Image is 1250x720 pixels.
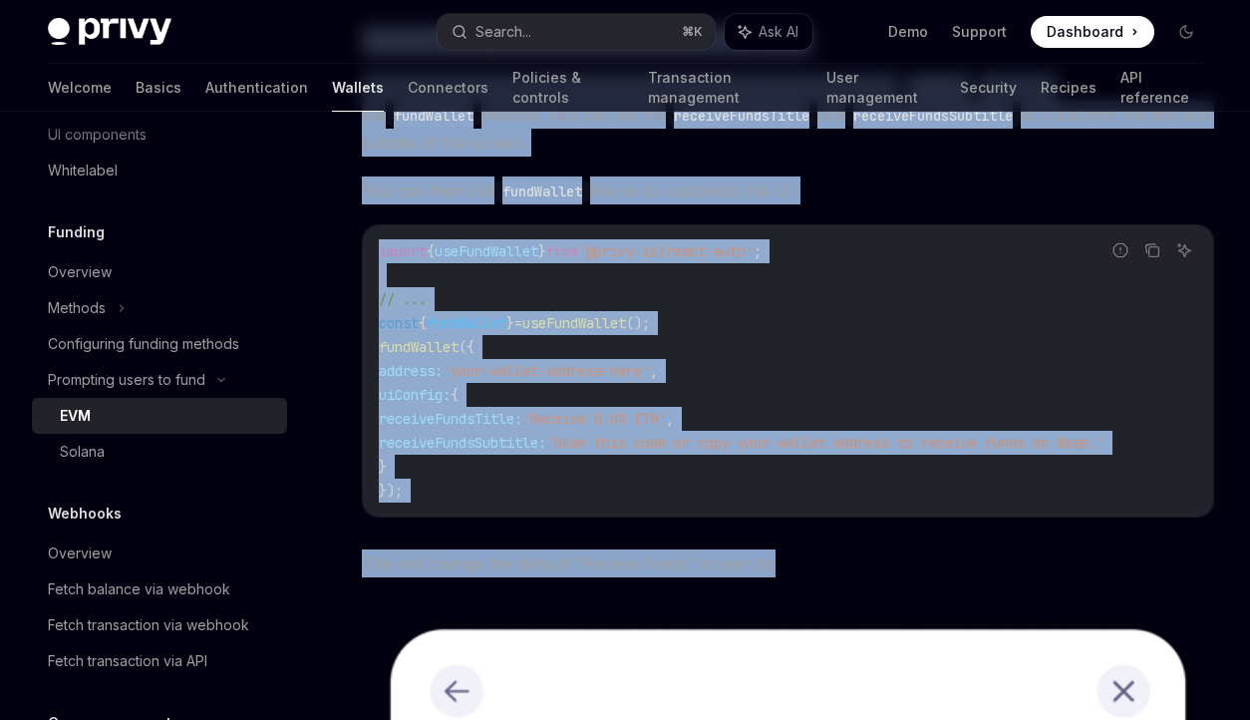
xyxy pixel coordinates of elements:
a: Wallets [332,64,384,112]
a: Basics [136,64,181,112]
span: ⌘ K [682,24,703,40]
span: }); [379,482,403,500]
div: EVM [60,404,91,428]
a: Configuring funding methods [32,326,287,362]
button: Toggle dark mode [1170,16,1202,48]
button: Ask AI [725,14,812,50]
span: , [650,362,658,380]
div: Configuring funding methods [48,332,239,356]
span: 'Receive 0.05 ETH' [522,410,666,428]
span: Dashboard [1047,22,1123,42]
span: { [427,242,435,260]
button: Search...⌘K [438,14,714,50]
div: Prompting users to fund [48,368,205,392]
code: receiveFundsTitle [666,105,817,127]
span: fundWallet [379,338,459,356]
a: Whitelabel [32,153,287,188]
span: uiConfig: [379,386,451,404]
span: Ask AI [759,22,798,42]
a: Authentication [205,64,308,112]
span: receiveFundsSubtitle: [379,434,546,452]
span: (); [626,314,650,332]
a: Welcome [48,64,112,112]
span: receiveFundsTitle: [379,410,522,428]
div: Fetch transaction via webhook [48,613,249,637]
button: Copy the contents from the code block [1139,237,1165,263]
div: Fetch transaction via API [48,649,207,673]
span: from [546,242,578,260]
span: address: [379,362,443,380]
a: EVM [32,398,287,434]
a: Overview [32,536,287,571]
span: Privy allows you to customize the “Receive funds” screen by providing options in the method. You ... [362,73,1214,157]
a: Security [960,64,1017,112]
a: Fetch balance via webhook [32,571,287,607]
div: Solana [60,440,105,464]
a: Fetch transaction via webhook [32,607,287,643]
a: Recipes [1041,64,1096,112]
span: } [379,458,387,476]
span: 'Scan this code or copy your wallet address to receive funds on Base.' [546,434,1104,452]
span: useFundWallet [435,242,538,260]
h5: Funding [48,220,105,244]
div: Methods [48,296,106,320]
span: { [451,386,459,404]
a: Dashboard [1031,16,1154,48]
a: Support [952,22,1007,42]
code: receiveFundsSubtitle [845,105,1021,127]
span: '@privy-io/react-auth' [578,242,754,260]
span: } [506,314,514,332]
a: Fetch transaction via API [32,643,287,679]
a: User management [826,64,936,112]
img: dark logo [48,18,171,46]
div: Overview [48,260,112,284]
a: Policies & controls [512,64,624,112]
span: 'your-wallet-address-here' [443,362,650,380]
span: = [514,314,522,332]
div: Fetch balance via webhook [48,577,230,601]
span: { [419,314,427,332]
a: Solana [32,434,287,470]
div: Overview [48,541,112,565]
div: Search... [475,20,531,44]
code: fundWallet [386,105,481,127]
div: Whitelabel [48,159,118,182]
span: } [538,242,546,260]
span: import [379,242,427,260]
a: Overview [32,254,287,290]
a: Demo [888,22,928,42]
h5: Webhooks [48,502,122,526]
span: useFundWallet [522,314,626,332]
span: ({ [459,338,474,356]
a: API reference [1120,64,1202,112]
span: const [379,314,419,332]
a: Connectors [408,64,488,112]
code: fundWallet [494,180,590,202]
span: This will change the default “Receive funds” screen to: [362,549,1214,577]
button: Ask AI [1171,237,1197,263]
span: ; [754,242,762,260]
span: // ... [379,290,427,308]
button: Report incorrect code [1107,237,1133,263]
span: fundWallet [427,314,506,332]
span: , [666,410,674,428]
span: You can then call like so to customize the UI: [362,177,1214,204]
a: Transaction management [648,64,802,112]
